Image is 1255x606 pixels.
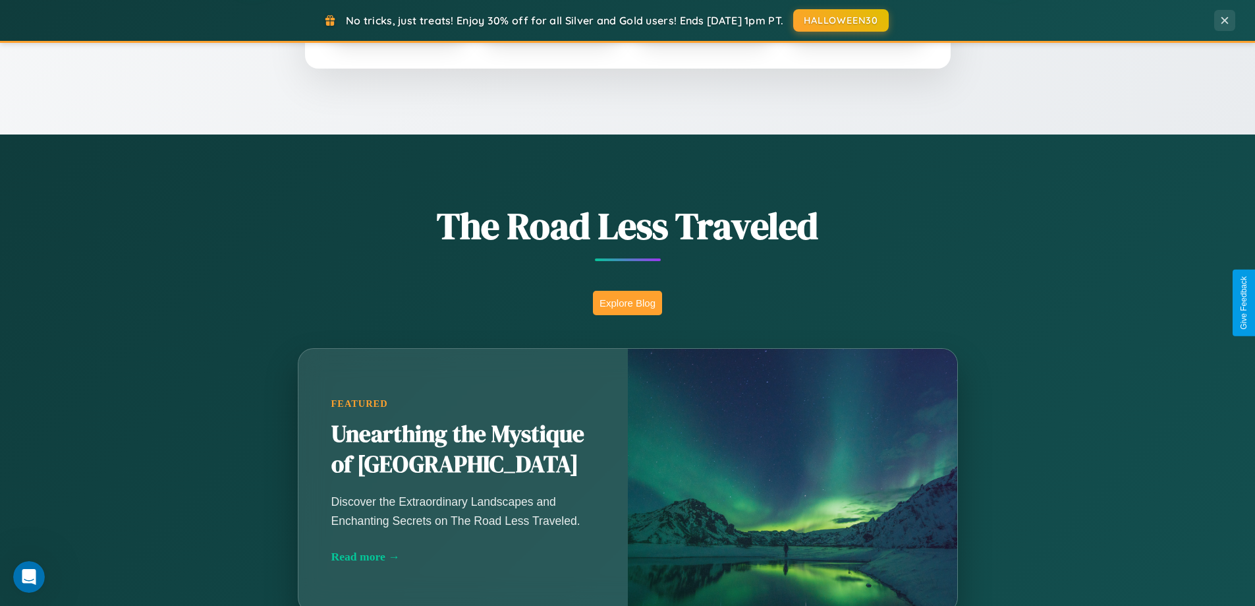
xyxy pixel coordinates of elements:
iframe: Intercom live chat [13,561,45,593]
h1: The Road Less Traveled [233,200,1023,251]
div: Give Feedback [1239,276,1248,330]
h2: Unearthing the Mystique of [GEOGRAPHIC_DATA] [331,419,595,480]
button: Explore Blog [593,291,662,315]
div: Featured [331,398,595,409]
p: Discover the Extraordinary Landscapes and Enchanting Secrets on The Road Less Traveled. [331,493,595,530]
button: HALLOWEEN30 [793,9,889,32]
span: No tricks, just treats! Enjoy 30% off for all Silver and Gold users! Ends [DATE] 1pm PT. [346,14,783,27]
div: Read more → [331,550,595,564]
